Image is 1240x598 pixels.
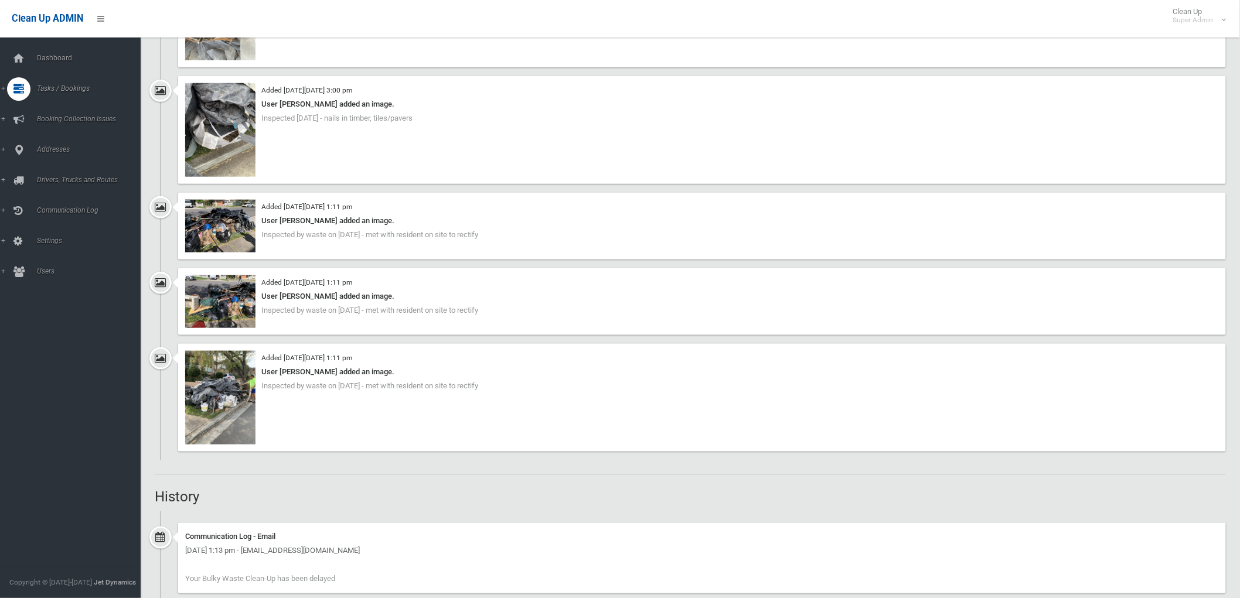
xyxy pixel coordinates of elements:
[261,278,352,286] small: Added [DATE][DATE] 1:11 pm
[261,86,352,94] small: Added [DATE][DATE] 3:00 pm
[185,275,256,328] img: 0690601b-3c4a-4f0e-a557-7dd1a4a37f36.jpg
[33,84,151,93] span: Tasks / Bookings
[33,206,151,214] span: Communication Log
[185,289,1219,303] div: User [PERSON_NAME] added an image.
[261,114,413,122] span: Inspected [DATE] - nails in timber, tiles/pavers
[261,230,478,239] span: Inspected by waste on [DATE] - met with resident on site to rectify
[185,530,1219,544] div: Communication Log - Email
[94,578,136,586] strong: Jet Dynamics
[261,203,352,211] small: Added [DATE][DATE] 1:11 pm
[33,267,151,275] span: Users
[12,13,83,24] span: Clean Up ADMIN
[185,544,1219,558] div: [DATE] 1:13 pm - [EMAIL_ADDRESS][DOMAIN_NAME]
[185,83,256,177] img: 7d89b67a-3803-4367-8464-42a5fd21d163.jpg
[1173,16,1214,25] small: Super Admin
[33,115,151,123] span: Booking Collection Issues
[185,97,1219,111] div: User [PERSON_NAME] added an image.
[261,306,478,315] span: Inspected by waste on [DATE] - met with resident on site to rectify
[1167,7,1225,25] span: Clean Up
[185,365,1219,379] div: User [PERSON_NAME] added an image.
[185,200,256,252] img: 0a51b262-4b25-44f3-b69e-d07c4491ec01.jpg
[185,575,335,583] span: Your Bulky Waste Clean-Up has been delayed
[33,237,151,245] span: Settings
[9,578,92,586] span: Copyright © [DATE]-[DATE]
[185,351,256,445] img: fbbede53-5f8c-4c39-9081-15edf6f9d5aa.jpg
[33,145,151,153] span: Addresses
[261,381,478,390] span: Inspected by waste on [DATE] - met with resident on site to rectify
[33,54,151,62] span: Dashboard
[185,214,1219,228] div: User [PERSON_NAME] added an image.
[33,176,151,184] span: Drivers, Trucks and Routes
[261,354,352,362] small: Added [DATE][DATE] 1:11 pm
[155,489,1226,504] h2: History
